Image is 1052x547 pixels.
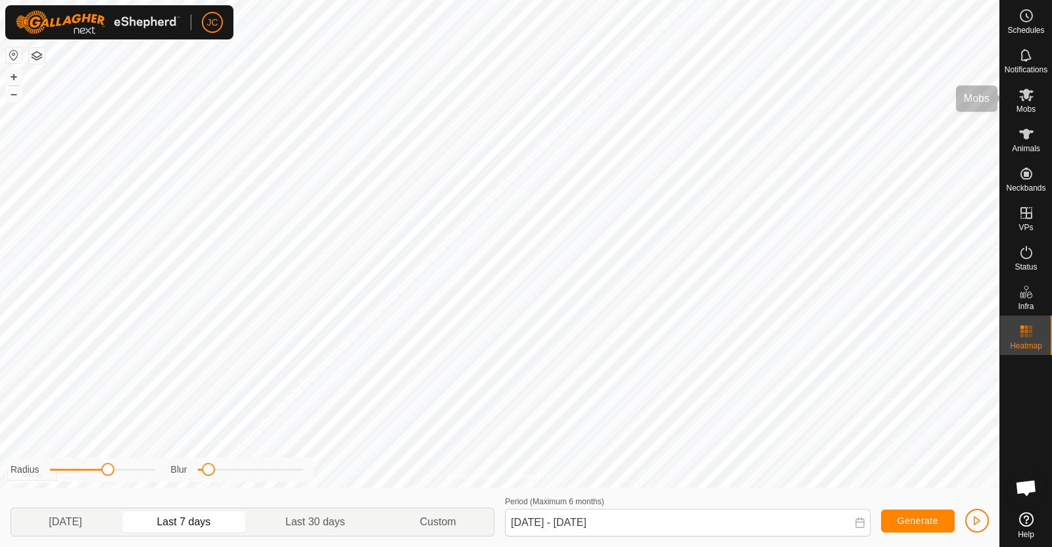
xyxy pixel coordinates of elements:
a: Privacy Policy [448,471,497,483]
span: VPs [1018,224,1033,231]
label: Blur [171,463,187,477]
span: Heatmap [1010,342,1042,350]
div: Open chat [1007,468,1046,508]
span: Animals [1012,145,1040,153]
span: Schedules [1007,26,1044,34]
span: JC [206,16,218,30]
span: [DATE] [49,514,82,530]
span: Mobs [1016,105,1036,113]
button: Map Layers [29,48,45,64]
img: Gallagher Logo [16,11,180,34]
span: Notifications [1005,66,1047,74]
button: + [6,69,22,85]
span: Last 7 days [156,514,210,530]
a: Help [1000,507,1052,544]
button: Generate [881,510,955,533]
button: Reset Map [6,47,22,63]
label: Period (Maximum 6 months) [505,497,604,506]
span: Neckbands [1006,184,1045,192]
span: Generate [897,515,938,526]
span: Custom [420,514,456,530]
span: Infra [1018,302,1034,310]
span: Help [1018,531,1034,538]
span: Status [1015,263,1037,271]
label: Radius [11,463,39,477]
a: Contact Us [513,471,552,483]
span: Last 30 days [285,514,345,530]
button: – [6,86,22,102]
